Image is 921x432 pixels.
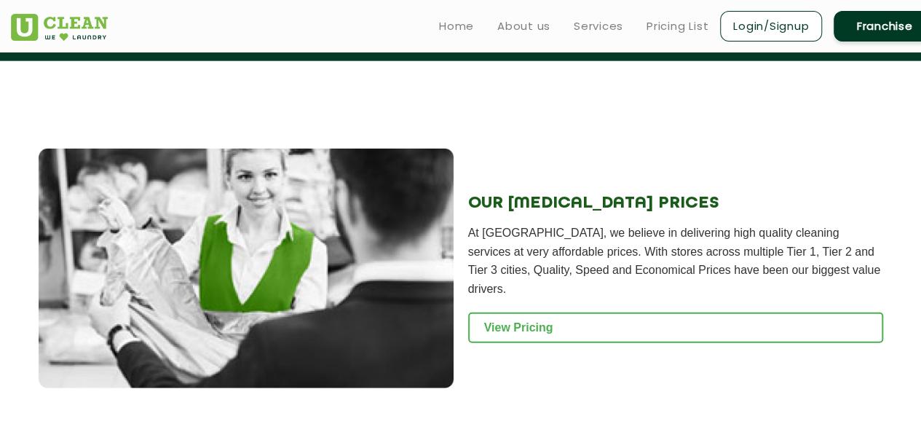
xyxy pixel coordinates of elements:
[39,149,454,389] img: Dry Cleaning Service
[468,194,883,213] h2: OUR [MEDICAL_DATA] PRICES
[647,17,708,35] a: Pricing List
[574,17,623,35] a: Services
[468,313,883,343] a: View Pricing
[439,17,474,35] a: Home
[11,14,108,41] img: UClean Laundry and Dry Cleaning
[720,11,822,42] a: Login/Signup
[497,17,550,35] a: About us
[468,224,883,298] p: At [GEOGRAPHIC_DATA], we believe in delivering high quality cleaning services at very affordable ...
